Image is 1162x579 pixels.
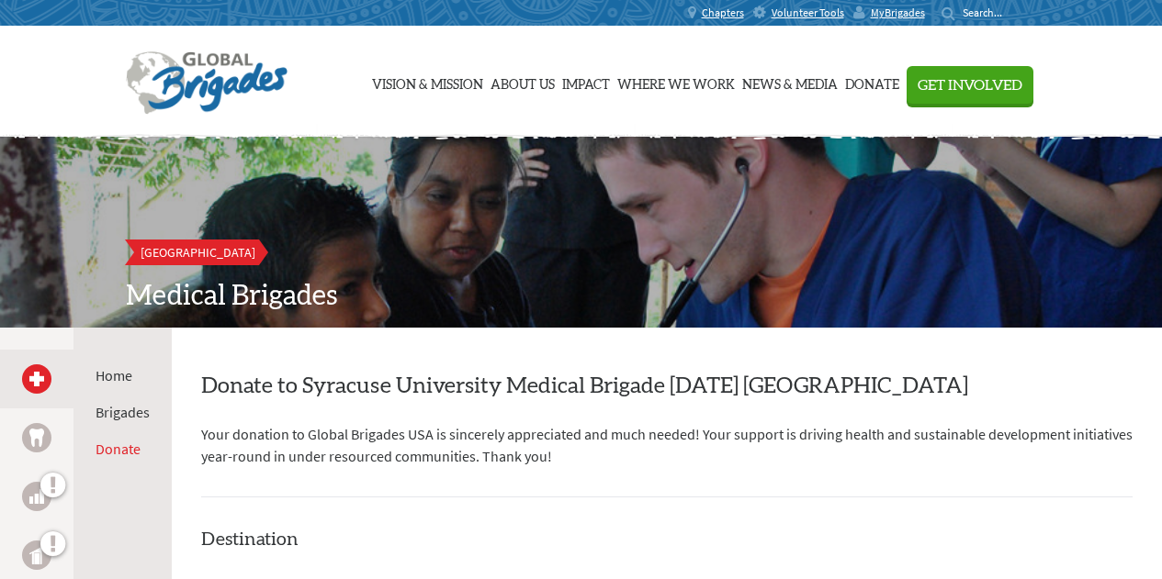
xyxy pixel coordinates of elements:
span: Chapters [702,6,744,20]
a: Vision & Mission [372,36,483,128]
a: Home [96,366,132,384]
a: [GEOGRAPHIC_DATA] [126,239,270,265]
a: Medical [22,364,51,394]
li: Brigades [96,401,150,423]
a: Donate [96,440,141,458]
a: Business [22,482,51,511]
h2: Medical Brigades [126,280,1037,313]
li: Donate [96,438,150,460]
span: Get Involved [918,78,1022,93]
a: Where We Work [617,36,735,128]
img: Public Health [29,546,44,564]
a: Impact [562,36,610,128]
span: [GEOGRAPHIC_DATA] [141,244,255,261]
span: MyBrigades [871,6,925,20]
a: Public Health [22,540,51,570]
h2: Donate to Syracuse University Medical Brigade [DATE] [GEOGRAPHIC_DATA] [201,372,1133,401]
img: Dental [29,429,44,446]
img: Business [29,489,44,504]
input: Search... [963,6,1015,19]
a: Donate [845,36,899,128]
img: Global Brigades Logo [126,51,288,116]
a: About Us [491,36,555,128]
a: News & Media [742,36,838,128]
a: Dental [22,423,51,452]
h4: Destination [201,527,1133,552]
p: Your donation to Global Brigades USA is sincerely appreciated and much needed! Your support is dr... [201,423,1133,467]
button: Get Involved [907,66,1033,104]
a: Brigades [96,403,150,421]
span: Volunteer Tools [772,6,844,20]
li: Home [96,364,150,386]
img: Medical [29,372,44,386]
